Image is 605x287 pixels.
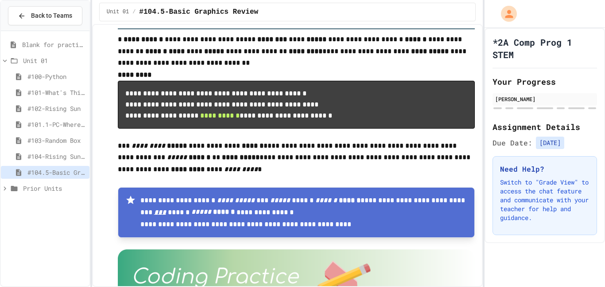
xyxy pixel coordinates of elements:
[500,178,589,222] p: Switch to "Grade View" to access the chat feature and communicate with your teacher for help and ...
[23,184,86,193] span: Prior Units
[23,56,86,65] span: Unit 01
[492,4,519,24] div: My Account
[27,152,86,161] span: #104-Rising Sun Plus
[27,88,86,97] span: #101-What's This ??
[493,75,597,88] h2: Your Progress
[132,8,136,16] span: /
[493,138,532,148] span: Due Date:
[139,7,258,17] span: #104.5-Basic Graphics Review
[495,95,594,103] div: [PERSON_NAME]
[536,137,564,149] span: [DATE]
[27,104,86,113] span: #102-Rising Sun
[27,136,86,145] span: #103-Random Box
[500,164,589,174] h3: Need Help?
[27,168,86,177] span: #104.5-Basic Graphics Review
[107,8,129,16] span: Unit 01
[31,11,72,20] span: Back to Teams
[8,6,82,25] button: Back to Teams
[27,72,86,81] span: #100-Python
[22,40,86,49] span: Blank for practice
[493,36,597,61] h1: *2A Comp Prog 1 STEM
[493,121,597,133] h2: Assignment Details
[27,120,86,129] span: #101.1-PC-Where am I?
